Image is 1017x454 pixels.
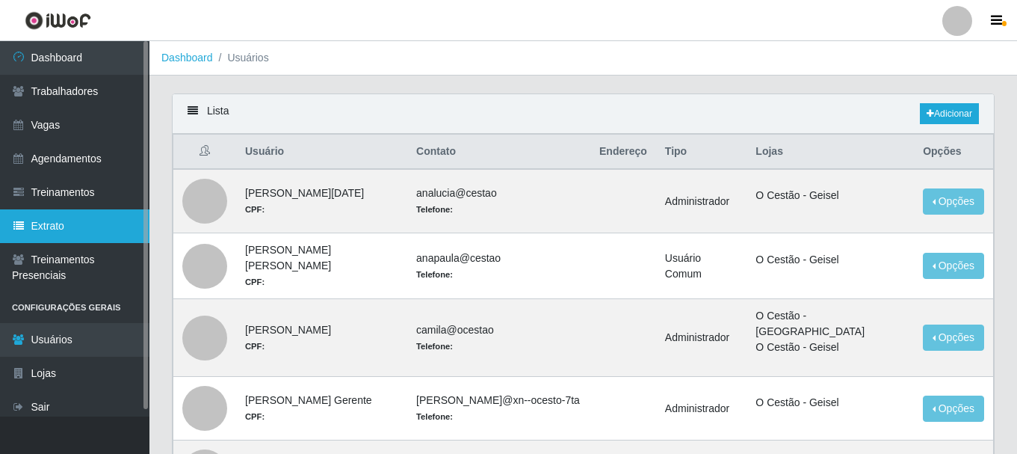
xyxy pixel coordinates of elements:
th: Tipo [656,135,747,170]
td: [PERSON_NAME][DATE] [236,169,407,233]
td: [PERSON_NAME] Gerente [236,377,407,441]
li: O Cestão - Geisel [755,252,905,268]
li: O Cestão - Geisel [755,340,905,355]
img: CoreUI Logo [25,11,91,30]
button: Opções [923,188,984,215]
td: Administrador [656,377,747,441]
td: Usuário Comum [656,233,747,299]
li: O Cestão - [GEOGRAPHIC_DATA] [755,308,905,340]
td: Administrador [656,169,747,233]
th: Opções [914,135,993,170]
th: Usuário [236,135,407,170]
td: [PERSON_NAME] [236,299,407,377]
div: Lista [173,94,994,134]
th: Contato [407,135,590,170]
td: camila@ocestao [407,299,590,377]
button: Opções [923,253,984,279]
td: analucia@cestao [407,169,590,233]
strong: Telefone: [416,205,453,214]
button: Opções [923,325,984,351]
button: Opções [923,396,984,422]
td: Administrador [656,299,747,377]
th: Endereço [590,135,656,170]
a: Dashboard [161,52,213,64]
td: [PERSON_NAME]@xn--ocesto-7ta [407,377,590,441]
td: [PERSON_NAME] [PERSON_NAME] [236,233,407,299]
li: O Cestão - Geisel [755,188,905,203]
strong: CPF: [245,412,265,421]
a: Adicionar [920,103,979,124]
th: Lojas [746,135,914,170]
strong: CPF: [245,342,265,351]
strong: CPF: [245,277,265,286]
li: Usuários [213,50,269,66]
li: O Cestão - Geisel [755,395,905,411]
nav: breadcrumb [149,41,1017,76]
td: anapaula@cestao [407,233,590,299]
strong: Telefone: [416,342,453,351]
strong: Telefone: [416,412,453,421]
strong: Telefone: [416,270,453,279]
strong: CPF: [245,205,265,214]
